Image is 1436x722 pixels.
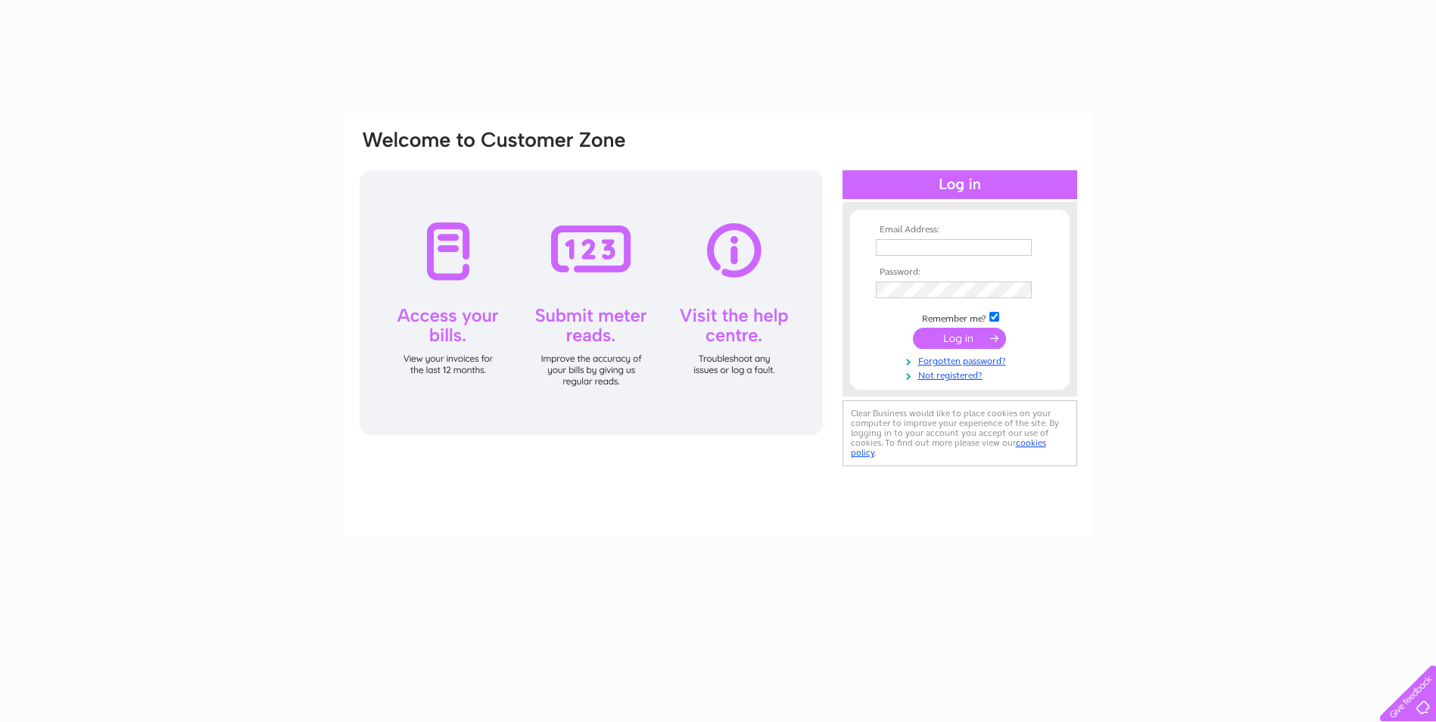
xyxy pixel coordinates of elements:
[851,437,1046,458] a: cookies policy
[843,400,1077,466] div: Clear Business would like to place cookies on your computer to improve your experience of the sit...
[876,367,1048,381] a: Not registered?
[876,353,1048,367] a: Forgotten password?
[913,328,1006,349] input: Submit
[872,225,1048,235] th: Email Address:
[872,310,1048,325] td: Remember me?
[872,267,1048,278] th: Password:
